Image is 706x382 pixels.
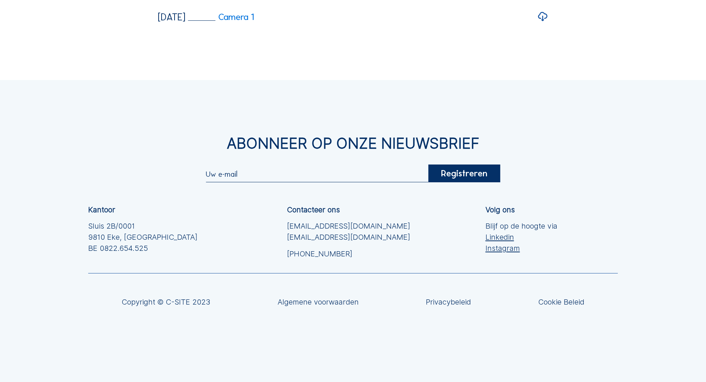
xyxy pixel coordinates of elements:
div: Copyright © C-SITE 2023 [122,298,211,306]
div: Abonneer op onze nieuwsbrief [88,136,618,150]
div: Sluis 2B/0001 9810 Eke, [GEOGRAPHIC_DATA] BE 0822.654.525 [88,220,198,254]
div: [DATE] [158,12,185,22]
a: [PHONE_NUMBER] [287,248,410,259]
div: Registreren [428,165,500,182]
a: Privacybeleid [426,298,471,306]
a: [EMAIL_ADDRESS][DOMAIN_NAME] [287,220,410,232]
div: Kantoor [88,206,115,213]
a: Algemene voorwaarden [278,298,359,306]
a: Linkedin [485,232,557,243]
input: Uw e-mail [206,170,428,179]
a: Cookie Beleid [538,298,584,306]
a: Camera 1 [188,13,254,21]
div: Blijf op de hoogte via [485,220,557,254]
a: Instagram [485,243,557,254]
div: Volg ons [485,206,515,213]
div: Contacteer ons [287,206,340,213]
a: [EMAIL_ADDRESS][DOMAIN_NAME] [287,232,410,243]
